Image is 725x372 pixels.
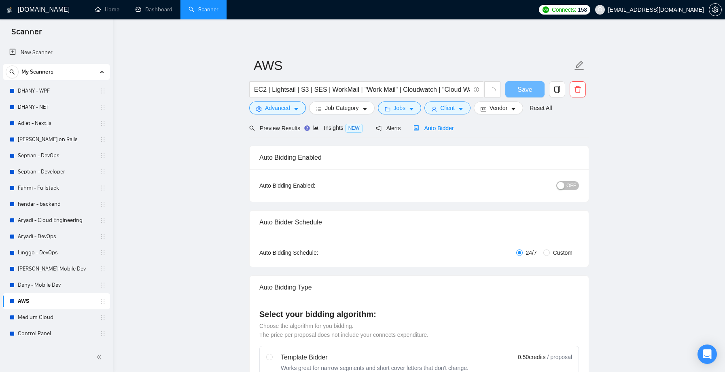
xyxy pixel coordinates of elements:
[578,5,587,14] span: 158
[18,196,95,212] a: hendar - backend
[376,125,382,131] span: notification
[345,124,363,133] span: NEW
[3,44,110,61] li: New Scanner
[413,125,419,131] span: robot
[18,212,95,228] a: Aryadi - Cloud Engineering
[254,55,572,76] input: Scanner name...
[376,125,401,131] span: Alerts
[7,4,13,17] img: logo
[378,101,422,114] button: folderJobscaret-down
[256,106,262,112] span: setting
[474,101,523,114] button: idcardVendorcaret-down
[100,201,106,207] span: holder
[394,104,406,112] span: Jobs
[18,293,95,309] a: AWS
[100,282,106,288] span: holder
[458,106,464,112] span: caret-down
[505,81,545,97] button: Save
[281,353,468,362] div: Template Bidder
[281,364,468,372] div: Works great for narrow segments and short cover letters that don't change.
[566,181,576,190] span: OFF
[530,104,552,112] a: Reset All
[21,64,53,80] span: My Scanners
[259,309,579,320] h4: Select your bidding algorithm:
[547,353,572,361] span: / proposal
[325,104,358,112] span: Job Category
[543,6,549,13] img: upwork-logo.png
[489,87,496,95] span: loading
[100,120,106,127] span: holder
[18,325,95,342] a: Control Panel
[136,6,172,13] a: dashboardDashboard
[18,115,95,131] a: Adiet - Next.js
[570,86,585,93] span: delete
[309,101,374,114] button: barsJob Categorycaret-down
[517,85,532,95] span: Save
[597,7,603,13] span: user
[549,86,565,93] span: copy
[474,87,479,92] span: info-circle
[259,146,579,169] div: Auto Bidding Enabled
[490,104,507,112] span: Vendor
[259,276,579,299] div: Auto Bidding Type
[100,330,106,337] span: holder
[100,136,106,143] span: holder
[6,69,18,75] span: search
[18,309,95,325] a: Medium Cloud
[385,106,390,112] span: folder
[100,298,106,304] span: holder
[100,169,106,175] span: holder
[249,125,300,131] span: Preview Results
[424,101,471,114] button: userClientcaret-down
[100,314,106,321] span: holder
[259,248,366,257] div: Auto Bidding Schedule:
[697,345,717,364] div: Open Intercom Messenger
[303,125,311,132] div: Tooltip anchor
[574,60,585,71] span: edit
[18,228,95,245] a: Aryadi - DevOps
[100,233,106,240] span: holder
[570,81,586,97] button: delete
[413,125,454,131] span: Auto Bidder
[100,249,106,256] span: holder
[18,261,95,277] a: [PERSON_NAME]-Mobile Dev
[96,353,104,361] span: double-left
[313,125,362,131] span: Insights
[552,5,576,14] span: Connects:
[431,106,437,112] span: user
[18,277,95,293] a: Deny - Mobile Dev
[709,3,722,16] button: setting
[265,104,290,112] span: Advanced
[18,148,95,164] a: Septian - DevOps
[549,81,565,97] button: copy
[518,353,545,361] span: 0.50 credits
[100,217,106,224] span: holder
[409,106,414,112] span: caret-down
[316,106,322,112] span: bars
[254,85,470,95] input: Search Freelance Jobs...
[189,6,218,13] a: searchScanner
[18,99,95,115] a: DHANY - NET
[249,125,255,131] span: search
[313,125,319,131] span: area-chart
[550,248,576,257] span: Custom
[523,248,540,257] span: 24/7
[5,26,48,43] span: Scanner
[440,104,455,112] span: Client
[18,245,95,261] a: Linggo - DevOps
[511,106,516,112] span: caret-down
[100,104,106,110] span: holder
[259,211,579,234] div: Auto Bidder Schedule
[259,181,366,190] div: Auto Bidding Enabled:
[18,131,95,148] a: [PERSON_NAME] on Rails
[259,323,428,338] span: Choose the algorithm for you bidding. The price per proposal does not include your connects expen...
[481,106,486,112] span: idcard
[9,44,104,61] a: New Scanner
[293,106,299,112] span: caret-down
[249,101,306,114] button: settingAdvancedcaret-down
[18,180,95,196] a: Fahmi - Fullstack
[709,6,722,13] a: setting
[362,106,368,112] span: caret-down
[18,83,95,99] a: DHANY - WPF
